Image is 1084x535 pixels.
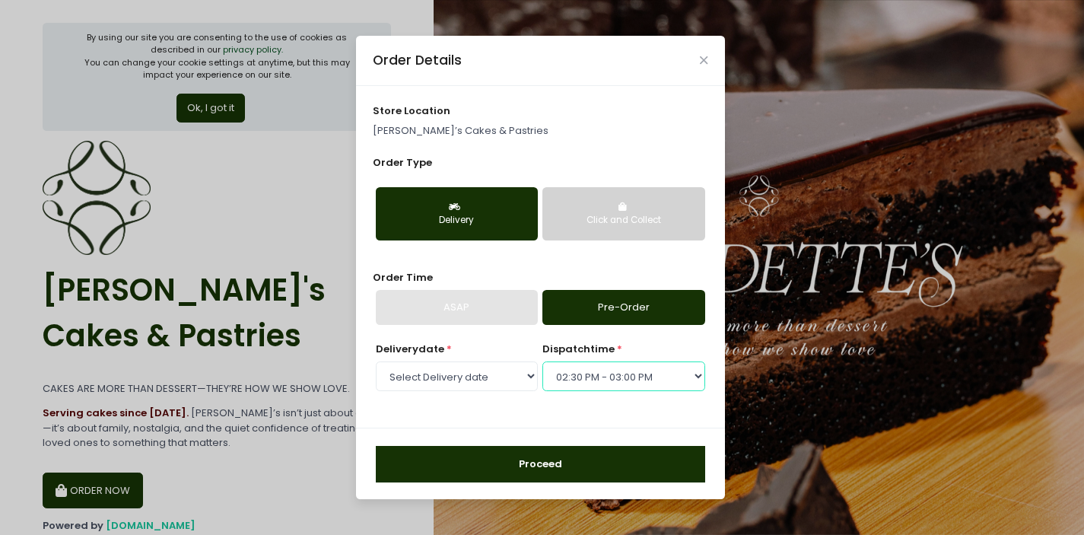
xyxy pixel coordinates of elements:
[373,103,450,118] span: store location
[376,342,444,356] span: Delivery date
[376,446,705,482] button: Proceed
[373,270,433,285] span: Order Time
[373,123,707,139] p: [PERSON_NAME]’s Cakes & Pastries
[376,187,538,240] button: Delivery
[553,214,694,228] div: Click and Collect
[373,50,462,70] div: Order Details
[700,56,707,64] button: Close
[542,290,704,325] a: Pre-Order
[542,342,615,356] span: dispatch time
[373,155,432,170] span: Order Type
[542,187,704,240] button: Click and Collect
[386,214,527,228] div: Delivery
